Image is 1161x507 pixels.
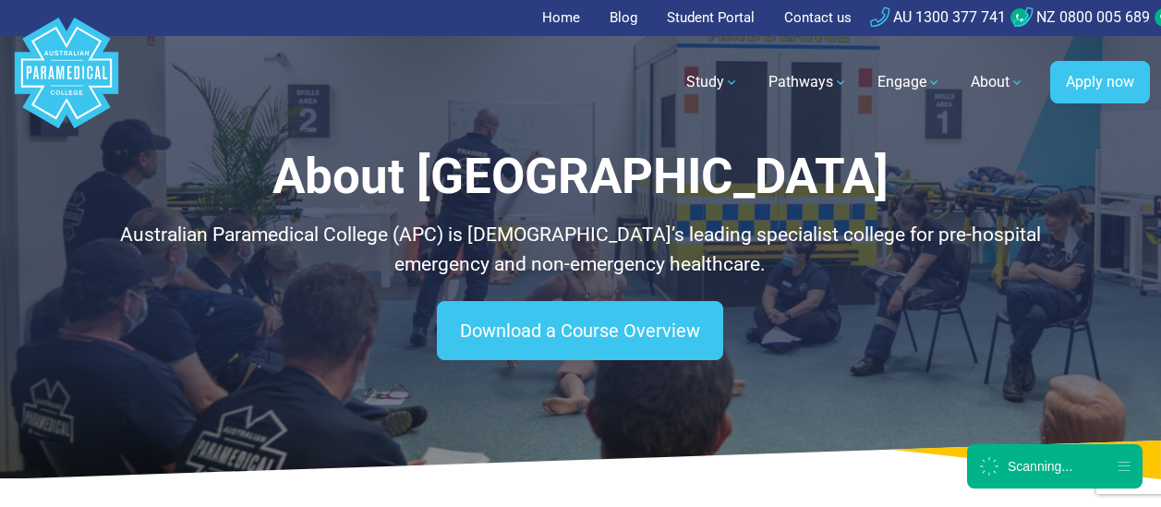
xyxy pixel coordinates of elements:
[1013,8,1150,26] a: NZ 0800 005 689
[437,301,723,360] a: Download a Course Overview
[866,56,952,108] a: Engage
[96,148,1064,206] h1: About [GEOGRAPHIC_DATA]
[96,221,1064,279] p: Australian Paramedical College (APC) is [DEMOGRAPHIC_DATA]’s leading specialist college for pre-h...
[870,8,1006,26] a: AU 1300 377 741
[960,56,1035,108] a: About
[675,56,750,108] a: Study
[757,56,859,108] a: Pathways
[11,36,122,129] a: Australian Paramedical College
[1050,61,1150,103] a: Apply now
